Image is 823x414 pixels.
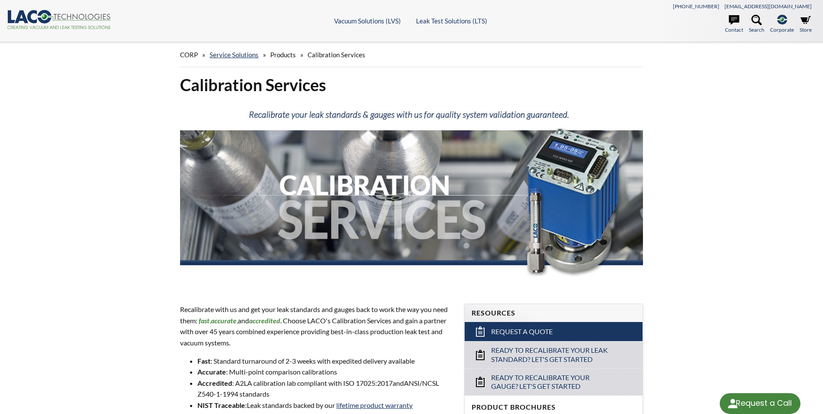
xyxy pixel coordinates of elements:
[336,401,413,409] a: lifetime product warranty
[199,316,210,325] em: fast
[491,327,553,336] span: Request a Quote
[197,357,210,365] strong: Fast
[308,51,365,59] span: Calibration Services
[211,316,236,325] em: accurate
[465,322,643,341] a: Request a Quote
[343,379,393,387] span: ISO 17025:2017
[334,17,401,25] a: Vacuum Solutions (LVS)
[197,366,453,378] li: : Multi-point comparison calibrations
[725,15,743,34] a: Contact
[197,368,226,376] strong: Accurate
[180,102,643,288] img: Calibration Services header
[197,401,245,409] strong: NIST Traceable
[416,17,487,25] a: Leak Test Solutions (LTS)
[180,51,198,59] span: CORP
[472,403,636,412] h4: Product Brochures
[180,43,643,67] div: » » »
[491,373,617,391] span: Ready to Recalibrate Your Gauge? Let's Get Started
[472,309,636,318] h4: Resources
[247,401,250,409] span: L
[180,74,643,95] h1: Calibration Services
[180,304,453,348] p: Recalibrate with us and get your leak standards and gauges back to work the way you need them: an...
[770,26,794,34] span: Corporate
[249,316,280,325] em: accredited
[725,3,812,10] a: [EMAIL_ADDRESS][DOMAIN_NAME]
[197,400,453,411] li: : eak standards backed by our
[465,341,643,368] a: Ready to Recalibrate Your Leak Standard? Let's Get Started
[465,368,643,396] a: Ready to Recalibrate Your Gauge? Let's Get Started
[197,316,238,325] span: , ,
[720,393,800,414] div: Request a Call
[197,379,232,387] strong: Accredited
[270,51,296,59] span: Products
[491,346,617,364] span: Ready to Recalibrate Your Leak Standard? Let's Get Started
[393,379,404,387] span: and
[749,15,764,34] a: Search
[210,51,259,59] a: Service Solutions
[197,355,453,367] li: : Standard turnaround of 2-3 weeks with expedited delivery available
[726,397,740,411] img: round button
[800,15,812,34] a: Store
[673,3,719,10] a: [PHONE_NUMBER]
[736,393,792,413] div: Request a Call
[197,378,453,400] li: : A2LA calibration lab compliant with standards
